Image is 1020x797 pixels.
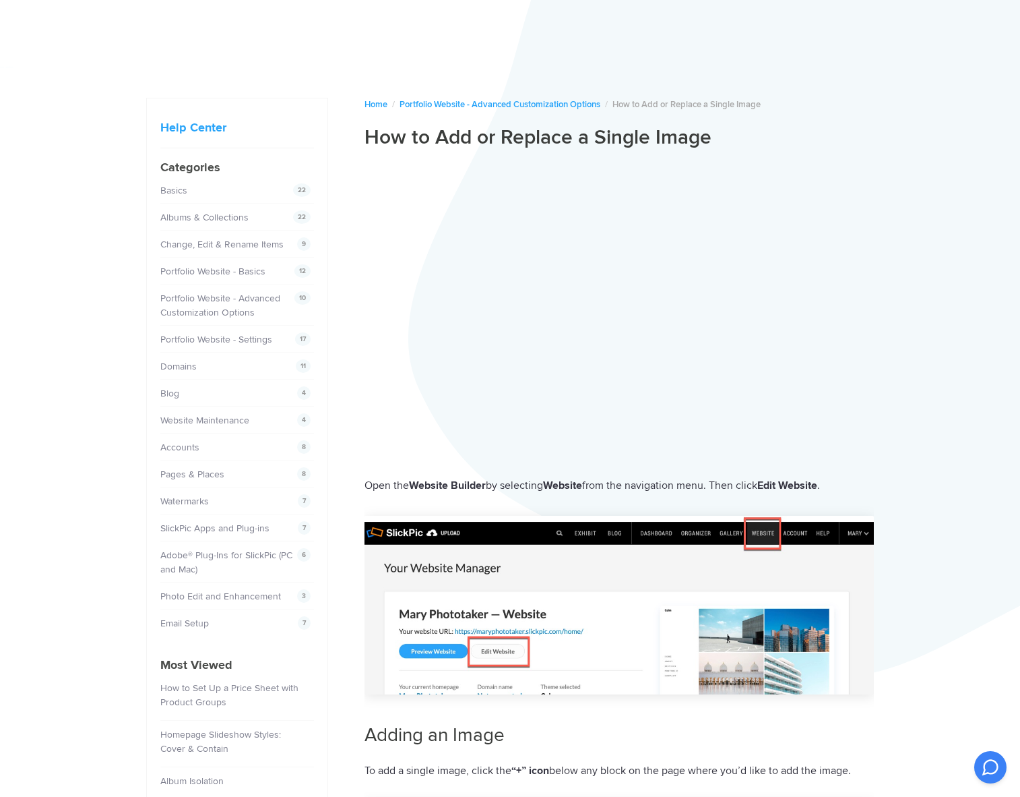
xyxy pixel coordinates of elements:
a: Change, Edit & Rename Items [160,239,284,250]
span: . [817,479,820,492]
span: Adding an Image [364,724,505,746]
h4: Most Viewed [160,656,314,674]
span: below any block on the page where you’d like to add the image. [549,764,851,777]
a: Portfolio Website - Advanced Customization Options [400,99,600,110]
a: Pages & Places [160,469,224,480]
a: Home [364,99,387,110]
a: Help Center [160,120,226,135]
span: / [605,99,608,110]
a: Adobe® Plug-Ins for SlickPic (PC and Mac) [160,550,292,575]
span: 4 [297,386,311,400]
span: 6 [297,548,311,562]
span: 22 [293,210,311,224]
a: Blog [160,388,179,399]
span: / [392,99,395,110]
h4: Categories [160,158,314,177]
a: Website Maintenance [160,415,249,426]
a: How to Set Up a Price Sheet with Product Groups [160,682,298,708]
a: Basics [160,185,187,196]
h1: How to Add or Replace a Single Image [364,125,874,150]
span: from the navigation menu. Then click [582,479,757,492]
a: Domains [160,361,197,372]
b: Website Builder [409,479,486,492]
a: SlickPic Apps and Plug-ins [160,523,269,534]
a: Album Isolation [160,775,224,787]
span: 9 [297,237,311,251]
span: 4 [297,413,311,427]
span: 10 [294,291,311,305]
a: Portfolio Website - Advanced Customization Options [160,293,280,318]
span: 7 [298,616,311,630]
span: 3 [297,589,311,603]
a: Accounts [160,442,199,453]
span: 17 [295,332,311,346]
b: Website [543,479,582,492]
span: 11 [296,359,311,373]
span: Open the [364,479,409,492]
span: 7 [298,521,311,535]
a: Portfolio Website - Basics [160,266,265,277]
a: Portfolio Website - Settings [160,334,272,345]
a: Albums & Collections [160,212,249,223]
span: by selecting [486,479,543,492]
span: 8 [297,440,311,454]
a: Homepage Slideshow Styles: Cover & Contain [160,729,281,755]
a: Email Setup [160,618,209,629]
iframe: 46 How To Add or Replace an Image [364,192,874,457]
span: 22 [293,183,311,197]
span: How to Add or Replace a Single Image [612,99,761,110]
span: 7 [298,494,311,508]
span: To add a single image, click the [364,764,511,777]
span: 12 [294,264,311,278]
a: Photo Edit and Enhancement [160,591,281,602]
b: “+” icon [511,764,549,777]
a: Watermarks [160,496,209,507]
span: 8 [297,467,311,481]
b: Edit Website [757,479,817,492]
